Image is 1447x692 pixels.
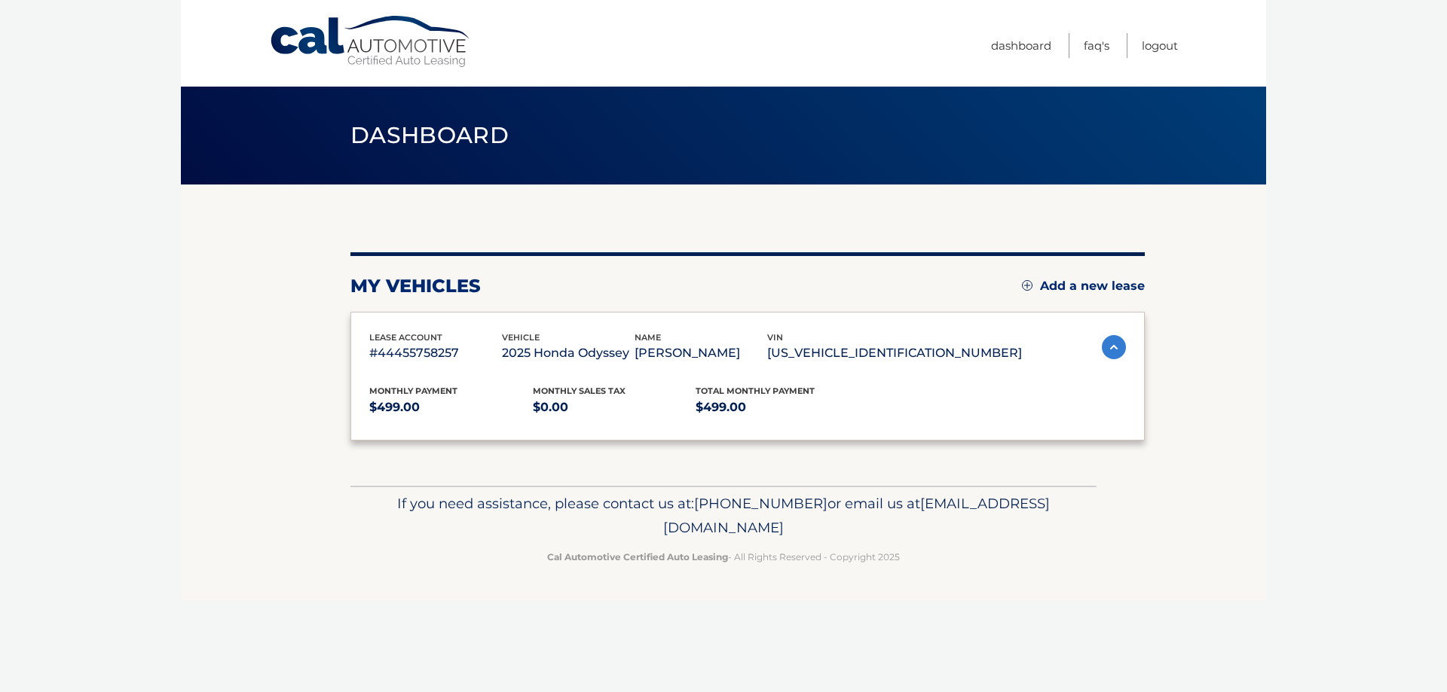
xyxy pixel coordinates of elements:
[502,343,635,364] p: 2025 Honda Odyssey
[533,397,696,418] p: $0.00
[369,386,457,396] span: Monthly Payment
[269,15,473,69] a: Cal Automotive
[350,121,509,149] span: Dashboard
[502,332,540,343] span: vehicle
[696,397,859,418] p: $499.00
[360,549,1087,565] p: - All Rights Reserved - Copyright 2025
[360,492,1087,540] p: If you need assistance, please contact us at: or email us at
[635,343,767,364] p: [PERSON_NAME]
[694,495,828,512] span: [PHONE_NUMBER]
[635,332,661,343] span: name
[369,343,502,364] p: #44455758257
[1142,33,1178,58] a: Logout
[350,275,481,297] h2: my vehicles
[1084,33,1109,58] a: FAQ's
[991,33,1051,58] a: Dashboard
[1022,279,1145,294] a: Add a new lease
[1102,335,1126,359] img: accordion-active.svg
[767,343,1022,364] p: [US_VEHICLE_IDENTIFICATION_NUMBER]
[767,332,783,343] span: vin
[369,397,533,418] p: $499.00
[1022,280,1032,291] img: add.svg
[369,332,442,343] span: lease account
[696,386,815,396] span: Total Monthly Payment
[547,551,728,562] strong: Cal Automotive Certified Auto Leasing
[533,386,626,396] span: Monthly sales Tax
